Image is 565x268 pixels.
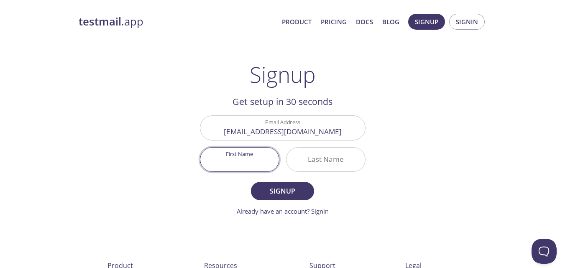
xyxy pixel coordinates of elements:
a: Pricing [321,16,347,27]
button: Signup [408,14,445,30]
button: Signin [449,14,485,30]
iframe: Help Scout Beacon - Open [532,239,557,264]
a: Blog [382,16,399,27]
span: Signup [415,16,438,27]
button: Signup [251,182,314,200]
a: Docs [356,16,373,27]
strong: testmail [79,14,121,29]
h1: Signup [250,62,316,87]
h2: Get setup in 30 seconds [200,94,366,109]
a: Already have an account? Signin [237,207,329,215]
a: testmail.app [79,15,275,29]
span: Signin [456,16,478,27]
a: Product [282,16,312,27]
span: Signup [260,185,304,197]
